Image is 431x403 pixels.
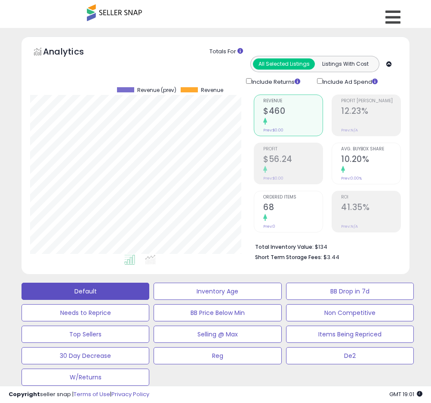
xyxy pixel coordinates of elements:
[263,154,323,166] h2: $56.24
[341,147,400,152] span: Avg. Buybox Share
[286,347,414,364] button: De2
[22,283,149,300] button: Default
[22,347,149,364] button: 30 Day Decrease
[154,304,281,321] button: BB Price Below Min
[9,390,40,398] strong: Copyright
[154,283,281,300] button: Inventory Age
[22,304,149,321] button: Needs to Reprice
[154,347,281,364] button: Reg
[255,243,314,250] b: Total Inventory Value:
[263,147,323,152] span: Profit
[111,390,149,398] a: Privacy Policy
[22,369,149,386] button: W/Returns
[286,326,414,343] button: Items Being Repriced
[314,58,376,70] button: Listings With Cost
[74,390,110,398] a: Terms of Use
[341,176,362,181] small: Prev: 0.00%
[255,253,322,261] b: Short Term Storage Fees:
[263,224,275,229] small: Prev: 0
[263,99,323,104] span: Revenue
[137,87,176,93] span: Revenue (prev)
[255,241,394,251] li: $134
[341,128,358,133] small: Prev: N/A
[389,390,422,398] span: 2025-09-10 19:01 GMT
[341,195,400,200] span: ROI
[311,76,391,86] div: Include Ad Spend
[154,326,281,343] button: Selling @ Max
[240,76,311,86] div: Include Returns
[209,48,403,56] div: Totals For
[341,106,400,118] h2: 12.23%
[286,304,414,321] button: Non Competitive
[22,326,149,343] button: Top Sellers
[263,128,283,133] small: Prev: $0.00
[286,283,414,300] button: BB Drop in 7d
[9,391,149,399] div: seller snap | |
[253,58,315,70] button: All Selected Listings
[263,176,283,181] small: Prev: $0.00
[341,154,400,166] h2: 10.20%
[341,224,358,229] small: Prev: N/A
[263,106,323,118] h2: $460
[201,87,223,93] span: Revenue
[341,202,400,214] h2: 41.35%
[323,253,339,261] span: $3.44
[263,202,323,214] h2: 68
[263,195,323,200] span: Ordered Items
[43,46,101,60] h5: Analytics
[341,99,400,104] span: Profit [PERSON_NAME]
